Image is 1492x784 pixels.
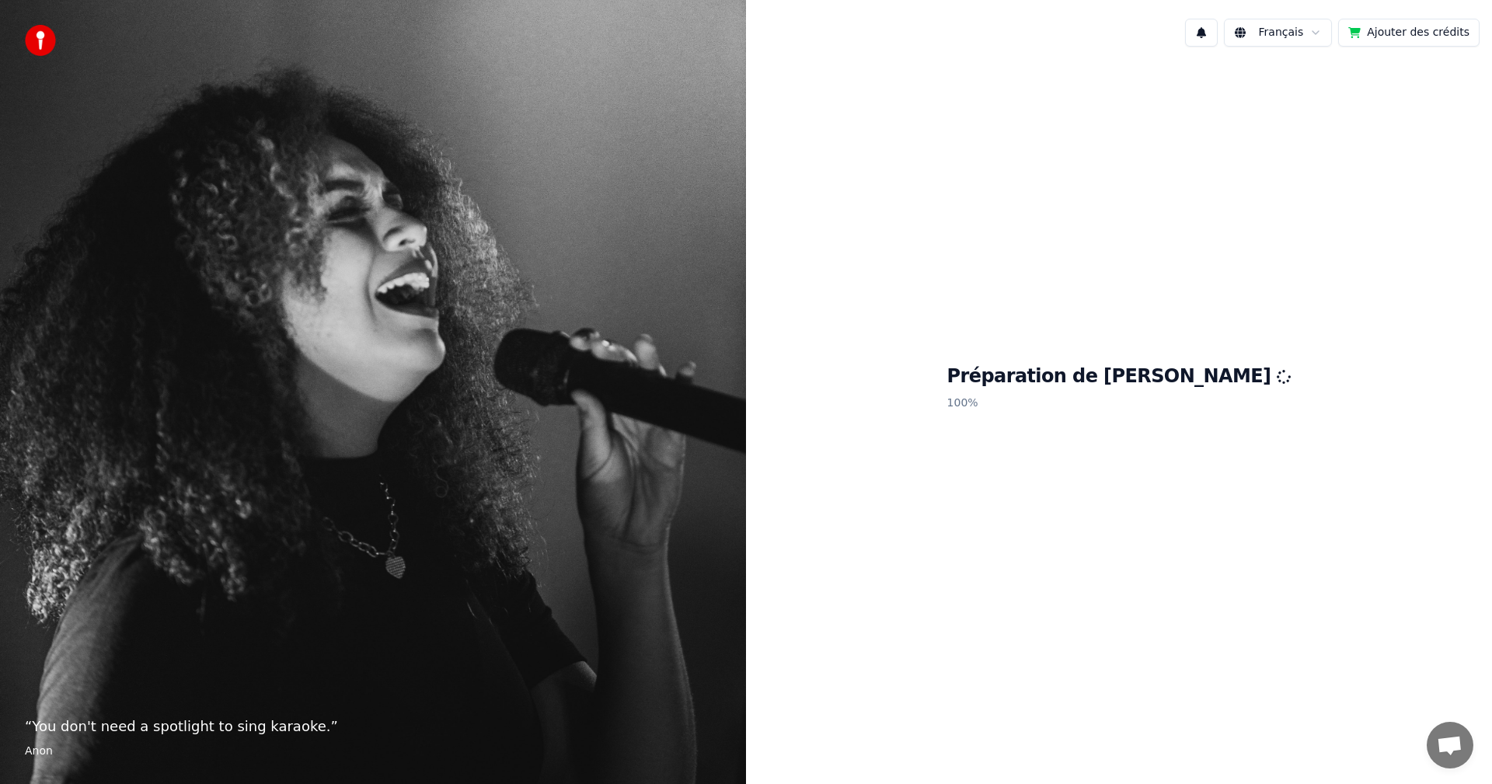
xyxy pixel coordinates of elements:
h1: Préparation de [PERSON_NAME] [947,364,1292,389]
p: “ You don't need a spotlight to sing karaoke. ” [25,716,721,737]
button: Ajouter des crédits [1338,19,1480,47]
div: Ouvrir le chat [1427,722,1473,768]
footer: Anon [25,744,721,759]
img: youka [25,25,56,56]
p: 100 % [947,389,1292,417]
